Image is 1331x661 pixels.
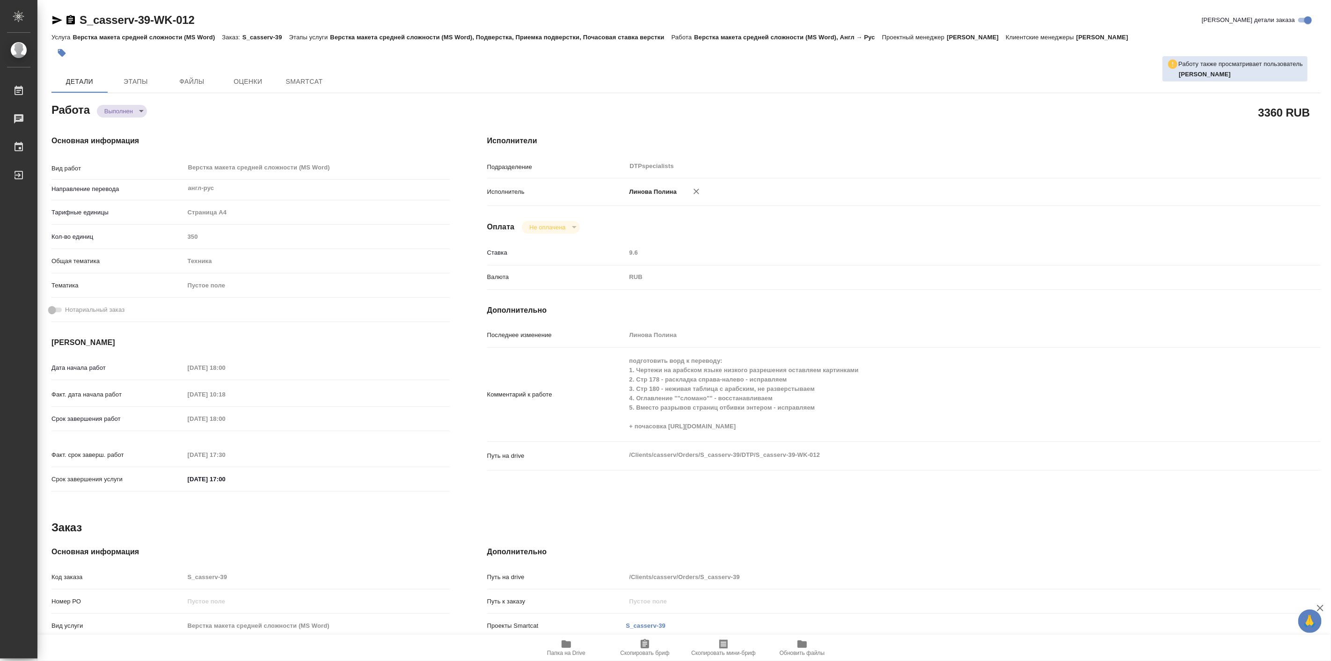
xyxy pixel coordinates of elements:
[51,475,184,484] p: Срок завершения услуги
[626,246,1251,259] input: Пустое поле
[51,208,184,217] p: Тарифные единицы
[684,635,763,661] button: Скопировать мини-бриф
[626,570,1251,584] input: Пустое поле
[527,223,568,231] button: Не оплачена
[65,15,76,26] button: Скопировать ссылку
[188,281,439,290] div: Пустое поле
[51,546,450,558] h4: Основная информация
[80,14,195,26] a: S_casserv-39-WK-012
[487,573,626,582] p: Путь на drive
[184,619,450,632] input: Пустое поле
[947,34,1006,41] p: [PERSON_NAME]
[487,390,626,399] p: Комментарий к работе
[184,412,266,426] input: Пустое поле
[51,597,184,606] p: Номер РО
[184,570,450,584] input: Пустое поле
[184,595,450,608] input: Пустое поле
[65,305,124,315] span: Нотариальный заказ
[184,230,450,243] input: Пустое поле
[487,597,626,606] p: Путь к заказу
[487,272,626,282] p: Валюта
[51,164,184,173] p: Вид работ
[51,101,90,118] h2: Работа
[51,363,184,373] p: Дата начала работ
[102,107,136,115] button: Выполнен
[113,76,158,88] span: Этапы
[184,253,450,269] div: Техника
[686,181,707,202] button: Удалить исполнителя
[626,269,1251,285] div: RUB
[626,447,1251,463] textarea: /Clients/casserv/Orders/S_casserv-39/DTP/S_casserv-39-WK-012
[51,414,184,424] p: Срок завершения работ
[184,472,266,486] input: ✎ Введи что-нибудь
[626,595,1251,608] input: Пустое поле
[1302,611,1318,631] span: 🙏
[487,187,626,197] p: Исполнитель
[51,337,450,348] h4: [PERSON_NAME]
[694,34,882,41] p: Верстка макета средней сложности (MS Word), Англ → Рус
[606,635,684,661] button: Скопировать бриф
[51,520,82,535] h2: Заказ
[522,221,579,234] div: Выполнен
[620,650,669,656] span: Скопировать бриф
[487,546,1321,558] h4: Дополнительно
[527,635,606,661] button: Папка на Drive
[882,34,947,41] p: Проектный менеджер
[487,451,626,461] p: Путь на drive
[226,76,271,88] span: Оценки
[547,650,585,656] span: Папка на Drive
[51,43,72,63] button: Добавить тэг
[626,187,677,197] p: Линова Полина
[487,162,626,172] p: Подразделение
[184,388,266,401] input: Пустое поле
[1298,610,1322,633] button: 🙏
[1076,34,1135,41] p: [PERSON_NAME]
[1202,15,1295,25] span: [PERSON_NAME] детали заказа
[282,76,327,88] span: SmartCat
[289,34,330,41] p: Этапы услуги
[487,621,626,631] p: Проекты Smartcat
[184,361,266,375] input: Пустое поле
[51,573,184,582] p: Код заказа
[1258,104,1310,120] h2: 3360 RUB
[51,34,73,41] p: Услуга
[626,622,666,629] a: S_casserv-39
[1178,59,1303,69] p: Работу также просматривает пользователь
[626,353,1251,434] textarea: подготовить ворд к переводу: 1. Чертежи на арабском языке низкого разрешения оставляем картинками...
[780,650,825,656] span: Обновить файлы
[487,221,515,233] h4: Оплата
[97,105,147,118] div: Выполнен
[51,621,184,631] p: Вид услуги
[487,305,1321,316] h4: Дополнительно
[184,205,450,220] div: Страница А4
[57,76,102,88] span: Детали
[51,257,184,266] p: Общая тематика
[51,135,450,147] h4: Основная информация
[222,34,242,41] p: Заказ:
[487,248,626,257] p: Ставка
[51,450,184,460] p: Факт. срок заверш. работ
[763,635,841,661] button: Обновить файлы
[51,281,184,290] p: Тематика
[672,34,695,41] p: Работа
[51,15,63,26] button: Скопировать ссылку для ЯМессенджера
[242,34,289,41] p: S_casserv-39
[691,650,755,656] span: Скопировать мини-бриф
[1006,34,1076,41] p: Клиентские менеджеры
[626,328,1251,342] input: Пустое поле
[51,184,184,194] p: Направление перевода
[169,76,214,88] span: Файлы
[330,34,671,41] p: Верстка макета средней сложности (MS Word), Подверстка, Приемка подверстки, Почасовая ставка верстки
[184,448,266,462] input: Пустое поле
[184,278,450,294] div: Пустое поле
[487,330,626,340] p: Последнее изменение
[73,34,222,41] p: Верстка макета средней сложности (MS Word)
[487,135,1321,147] h4: Исполнители
[51,390,184,399] p: Факт. дата начала работ
[1179,70,1303,79] p: Заборова Александра
[51,232,184,242] p: Кол-во единиц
